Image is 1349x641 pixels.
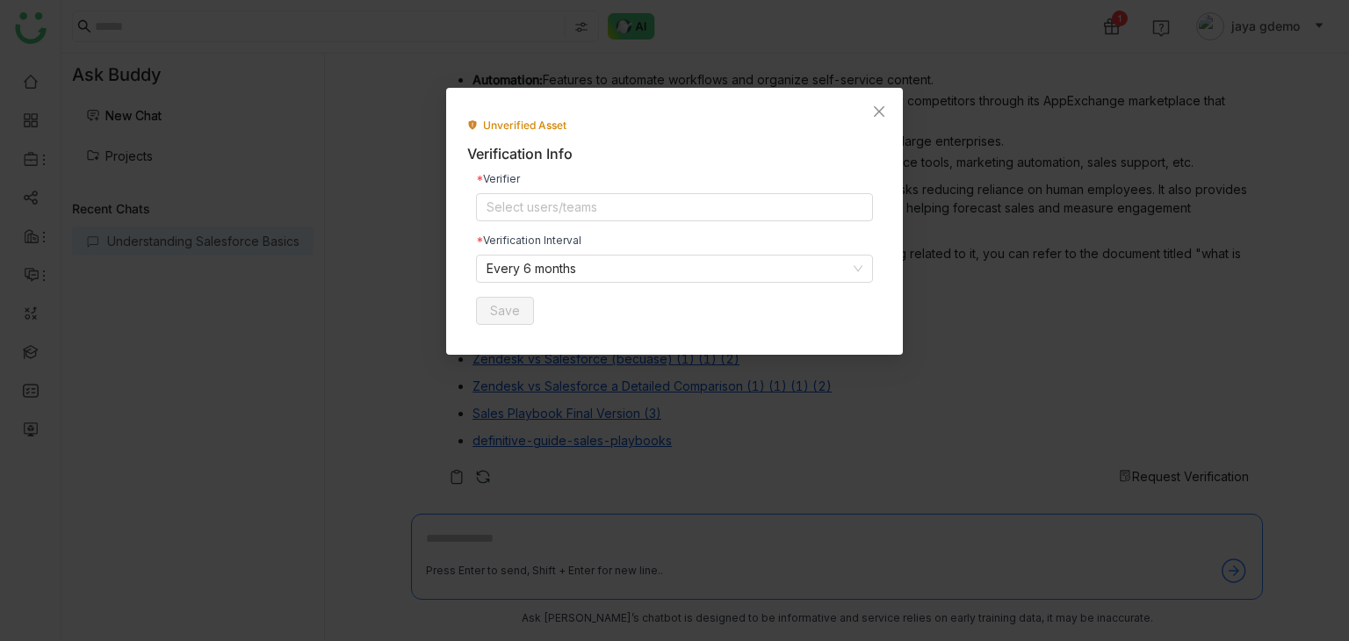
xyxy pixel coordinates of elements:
[476,235,873,246] div: Verification Interval
[467,143,882,165] div: Verification Info
[476,174,873,184] div: Verifier
[467,120,478,131] img: unverified.svg
[476,297,534,325] button: Save
[487,256,862,282] nz-select-item: Every 6 months
[855,88,903,135] button: Close
[483,118,566,134] span: Unverified Asset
